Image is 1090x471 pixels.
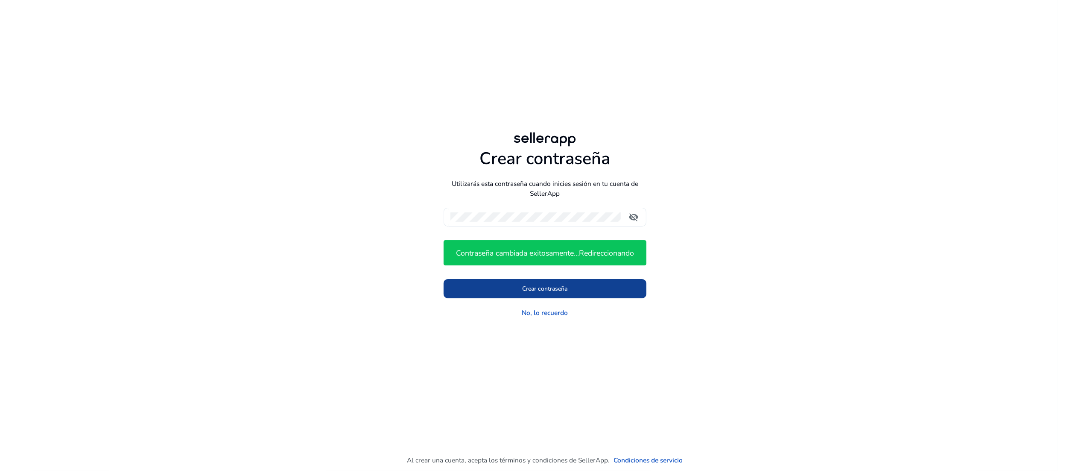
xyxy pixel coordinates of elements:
font: Crear contraseña [523,285,568,293]
font: Condiciones de servicio [614,456,683,465]
a: No, lo recuerdo [522,308,568,318]
mat-icon: visibility_off [623,212,644,222]
font: Contraseña cambiada exitosamente...Redireccionando [456,248,634,258]
font: No, lo recuerdo [522,308,568,317]
font: Crear contraseña [480,147,611,170]
font: Utilizarás esta contraseña cuando inicies sesión en tu cuenta de SellerApp [452,179,638,198]
button: Crear contraseña [444,279,646,298]
a: Condiciones de servicio [614,455,683,465]
font: Al crear una cuenta, acepta los términos y condiciones de SellerApp. [407,456,610,465]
